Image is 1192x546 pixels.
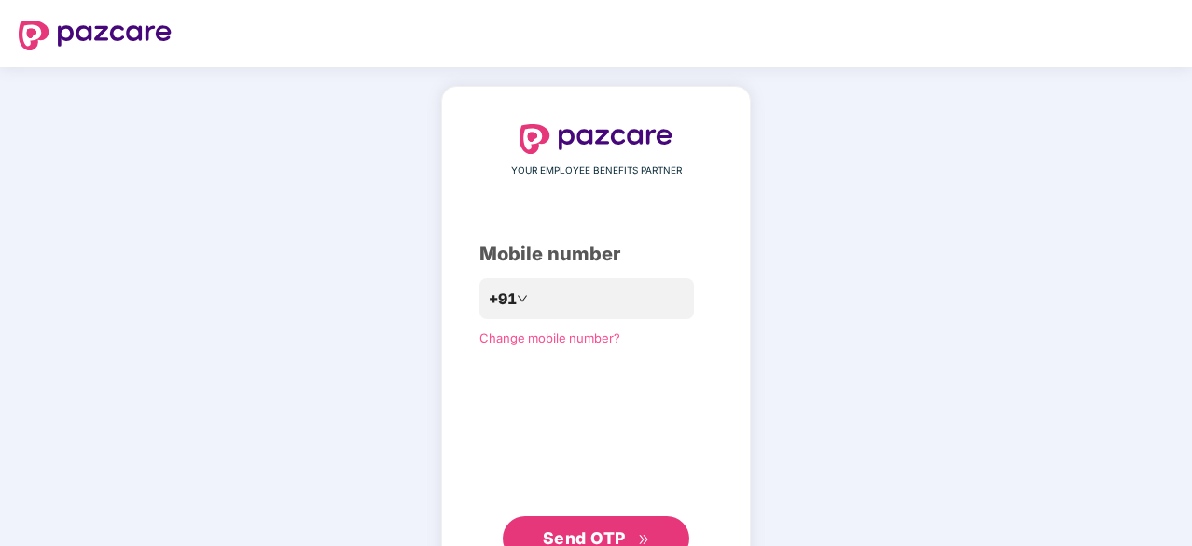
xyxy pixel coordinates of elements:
span: +91 [489,287,517,311]
span: down [517,293,528,304]
span: YOUR EMPLOYEE BENEFITS PARTNER [511,163,682,178]
img: logo [19,21,172,50]
div: Mobile number [479,240,713,269]
img: logo [520,124,672,154]
span: double-right [638,534,650,546]
a: Change mobile number? [479,330,620,345]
